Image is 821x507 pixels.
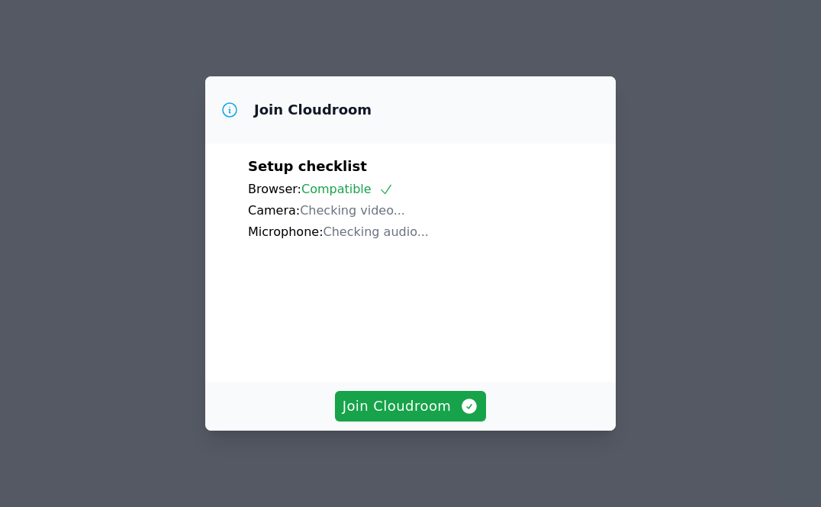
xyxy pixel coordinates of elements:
span: Checking video... [300,203,405,218]
span: Join Cloudroom [343,396,479,417]
span: Browser: [248,182,301,196]
span: Checking audio... [324,224,429,239]
button: Join Cloudroom [335,391,487,421]
span: Setup checklist [248,158,367,174]
span: Compatible [301,182,394,196]
h3: Join Cloudroom [254,101,372,119]
span: Microphone: [248,224,324,239]
span: Camera: [248,203,300,218]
